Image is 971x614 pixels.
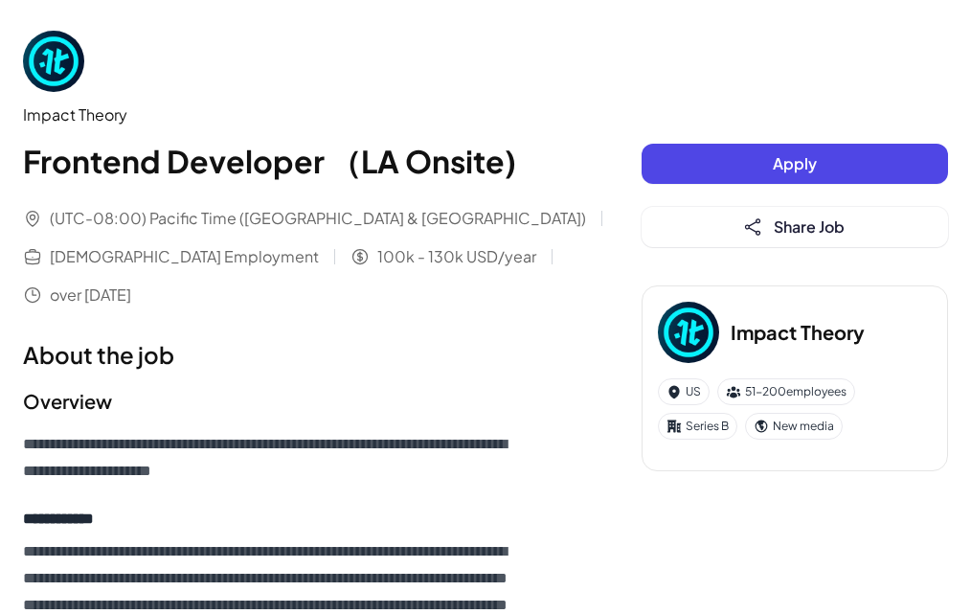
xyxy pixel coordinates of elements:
div: Impact Theory [23,103,603,126]
span: 100k - 130k USD/year [377,245,536,268]
span: (UTC-08:00) Pacific Time ([GEOGRAPHIC_DATA] & [GEOGRAPHIC_DATA]) [50,207,586,230]
h1: Frontend Developer （LA Onsite) [23,138,603,184]
div: US [658,378,710,405]
img: Im [23,31,84,92]
img: Im [658,302,719,363]
div: Series B [658,413,737,440]
button: Share Job [642,207,948,247]
h3: Impact Theory [731,318,865,347]
div: 51-200 employees [717,378,855,405]
span: over [DATE] [50,284,131,307]
h2: Overview [23,387,603,416]
div: New media [745,413,843,440]
span: Apply [773,153,817,173]
span: Share Job [774,216,845,237]
span: [DEMOGRAPHIC_DATA] Employment [50,245,319,268]
button: Apply [642,144,948,184]
h1: About the job [23,337,603,372]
